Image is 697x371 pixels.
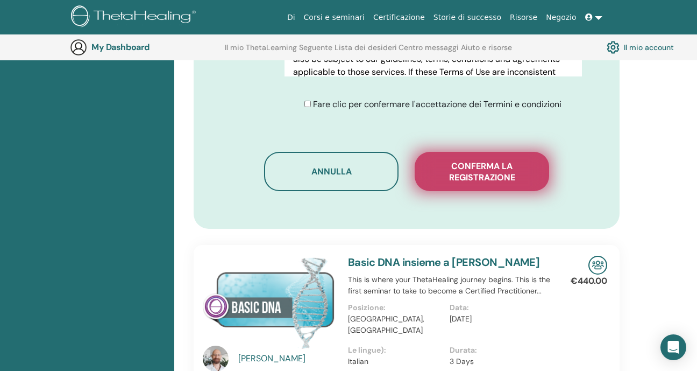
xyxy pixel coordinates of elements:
[335,43,397,60] a: Lista dei desideri
[283,8,300,27] a: Di
[264,152,399,191] button: Annulla
[461,43,512,60] a: Aiuto e risorse
[450,313,545,325] p: [DATE]
[313,99,561,110] span: Fare clic per confermare l'accettazione dei Termini e condizioni
[300,8,369,27] a: Corsi e seminari
[348,345,443,356] p: Le lingue):
[415,152,549,191] button: Conferma la registrazione
[607,38,620,57] img: cog.svg
[607,38,674,57] a: Il mio account
[311,166,352,177] span: Annulla
[225,43,297,60] a: Il mio ThetaLearning
[348,302,443,313] p: Posizione:
[542,8,580,27] a: Negozio
[369,8,429,27] a: Certificazione
[588,256,607,275] img: In-Person Seminar
[348,356,443,367] p: Italian
[203,256,335,349] img: Basic DNA
[91,42,199,52] h3: My Dashboard
[238,352,338,365] a: [PERSON_NAME]
[450,356,545,367] p: 3 Days
[450,345,545,356] p: Durata:
[660,334,686,360] div: Open Intercom Messenger
[70,39,87,56] img: generic-user-icon.jpg
[399,43,459,60] a: Centro messaggi
[299,43,332,60] a: Seguente
[71,5,200,30] img: logo.png
[450,302,545,313] p: Data:
[429,8,506,27] a: Storie di successo
[428,160,536,183] span: Conferma la registrazione
[348,255,539,269] a: Basic DNA insieme a [PERSON_NAME]
[506,8,542,27] a: Risorse
[571,275,607,288] p: €440.00
[348,274,551,297] p: This is where your ThetaHealing journey begins. This is the first seminar to take to become a Cer...
[348,313,443,336] p: [GEOGRAPHIC_DATA], [GEOGRAPHIC_DATA]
